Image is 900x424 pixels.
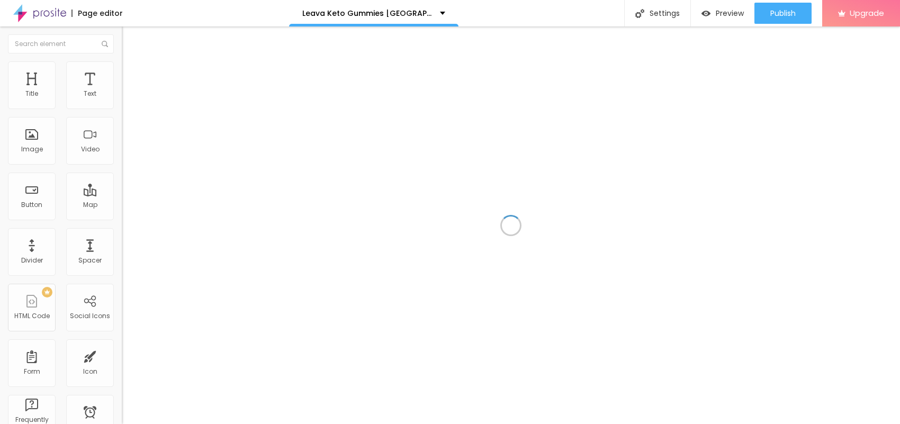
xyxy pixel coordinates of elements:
[71,10,123,17] div: Page editor
[770,9,796,17] span: Publish
[701,9,710,18] img: view-1.svg
[81,146,100,153] div: Video
[8,34,114,53] input: Search element
[84,90,96,97] div: Text
[691,3,754,24] button: Preview
[14,312,50,320] div: HTML Code
[635,9,644,18] img: Icone
[83,201,97,209] div: Map
[83,368,97,375] div: Icon
[21,257,43,264] div: Divider
[24,368,40,375] div: Form
[70,312,110,320] div: Social Icons
[716,9,744,17] span: Preview
[25,90,38,97] div: Title
[102,41,108,47] img: Icone
[754,3,812,24] button: Publish
[302,10,432,17] p: Leava Keto Gummies [GEOGRAPHIC_DATA]
[21,146,43,153] div: Image
[850,8,884,17] span: Upgrade
[21,201,42,209] div: Button
[78,257,102,264] div: Spacer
